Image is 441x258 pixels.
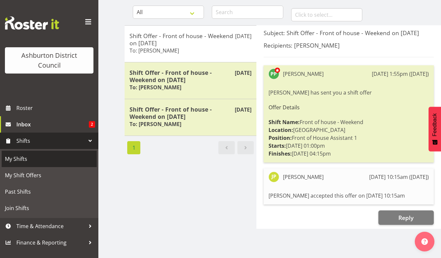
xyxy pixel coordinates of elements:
[378,210,434,225] button: Reply
[432,113,438,136] span: Feedback
[269,69,279,79] img: polly-price11030.jpg
[16,221,85,231] span: Time & Attendance
[369,173,429,181] div: [DATE] 10:15am ([DATE])
[130,47,179,54] h6: To: [PERSON_NAME]
[5,154,93,164] span: My Shifts
[429,107,441,151] button: Feedback - Show survey
[264,29,434,36] h5: Subject: Shift Offer - Front of house - Weekend on [DATE]
[130,106,251,120] h5: Shift Offer - Front of house - Weekend on [DATE]
[16,238,85,247] span: Finance & Reporting
[16,119,89,129] span: Inbox
[264,42,434,49] h5: Recipients: [PERSON_NAME]
[269,190,429,201] div: [PERSON_NAME] accepted this offer on [DATE] 10:15am
[130,121,181,127] h6: To: [PERSON_NAME]
[269,118,300,126] strong: Shift Name:
[269,172,279,182] img: jacqueline-paterson11031.jpg
[235,32,251,40] p: [DATE]
[269,126,293,134] strong: Location:
[11,51,87,70] div: Ashburton District Council
[5,203,93,213] span: Join Shifts
[237,141,254,154] a: Next page
[269,134,292,141] strong: Position:
[269,87,429,159] div: [PERSON_NAME] has sent you a shift offer Front of house - Weekend [GEOGRAPHIC_DATA] Front of Hous...
[5,16,59,30] img: Rosterit website logo
[398,214,413,222] span: Reply
[2,167,97,183] a: My Shift Offers
[2,183,97,200] a: Past Shifts
[89,121,95,128] span: 2
[269,104,429,110] h6: Offer Details
[283,70,324,78] div: [PERSON_NAME]
[2,151,97,167] a: My Shifts
[130,32,251,47] h5: Shift Offer - Front of house - Weekend on [DATE]
[269,150,292,157] strong: Finishes:
[2,200,97,216] a: Join Shifts
[421,238,428,245] img: help-xxl-2.png
[16,103,95,113] span: Roster
[291,8,362,21] input: Click to select...
[212,6,283,19] input: Search
[16,136,85,146] span: Shifts
[5,170,93,180] span: My Shift Offers
[372,70,429,78] div: [DATE] 1:55pm ([DATE])
[235,106,251,114] p: [DATE]
[283,173,324,181] div: [PERSON_NAME]
[130,84,181,91] h6: To: [PERSON_NAME]
[235,69,251,77] p: [DATE]
[269,142,286,149] strong: Starts:
[130,69,251,83] h5: Shift Offer - Front of house - Weekend on [DATE]
[218,141,235,154] a: Previous page
[5,187,93,197] span: Past Shifts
